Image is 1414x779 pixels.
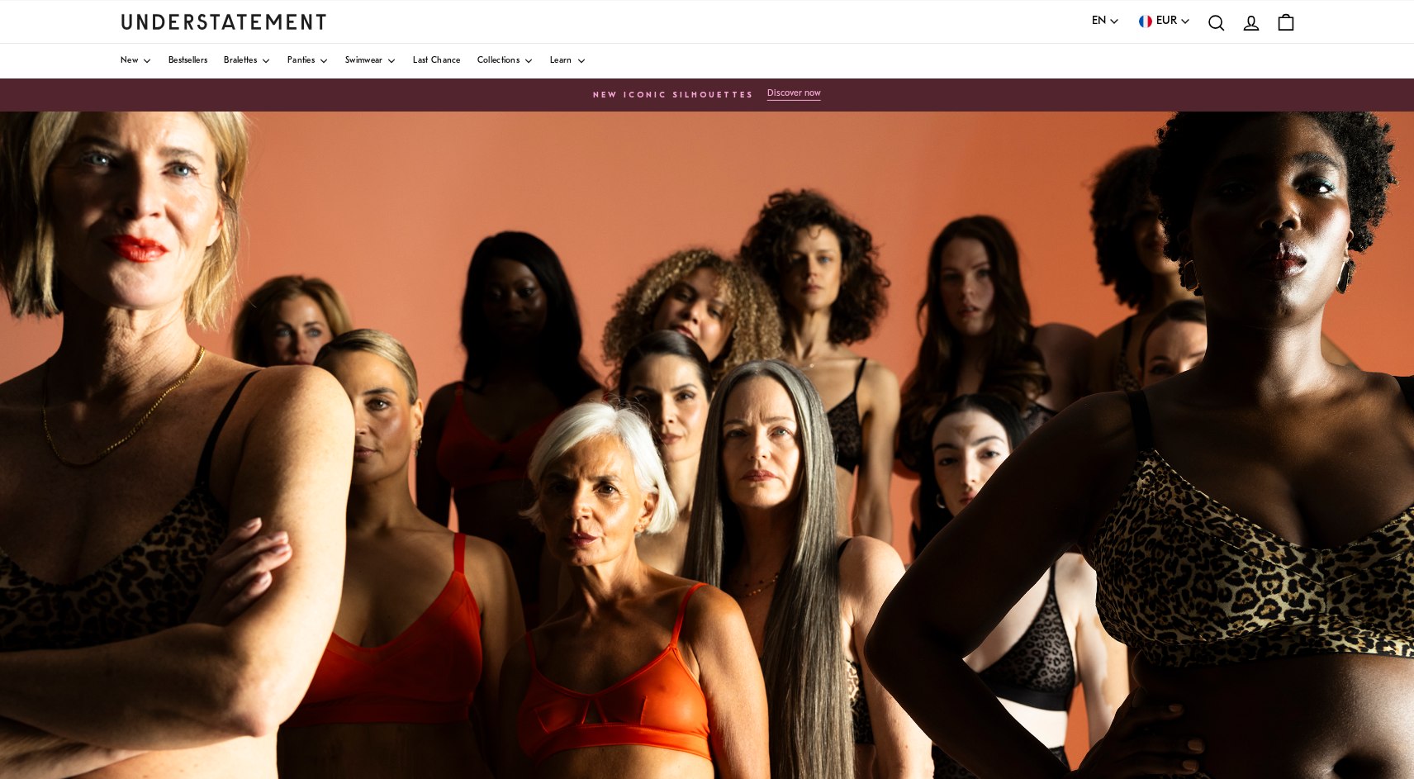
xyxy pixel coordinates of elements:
[550,44,586,78] a: Learn
[121,44,152,78] a: New
[413,57,460,65] span: Last Chance
[1092,12,1120,31] button: EN
[767,88,821,99] p: Discover now
[121,14,327,29] a: Understatement Homepage
[1136,12,1191,31] button: EUR
[168,44,207,78] a: Bestsellers
[1092,12,1106,31] span: EN
[477,57,520,65] span: Collections
[17,83,1397,107] a: New Iconic Silhouettes Discover now
[345,44,396,78] a: Swimwear
[287,44,329,78] a: Panties
[593,91,753,101] h6: New Iconic Silhouettes
[287,57,315,65] span: Panties
[477,44,534,78] a: Collections
[1156,12,1177,31] span: EUR
[224,44,271,78] a: Bralettes
[168,57,207,65] span: Bestsellers
[413,44,460,78] a: Last Chance
[345,57,382,65] span: Swimwear
[121,57,138,65] span: New
[224,57,257,65] span: Bralettes
[550,57,572,65] span: Learn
